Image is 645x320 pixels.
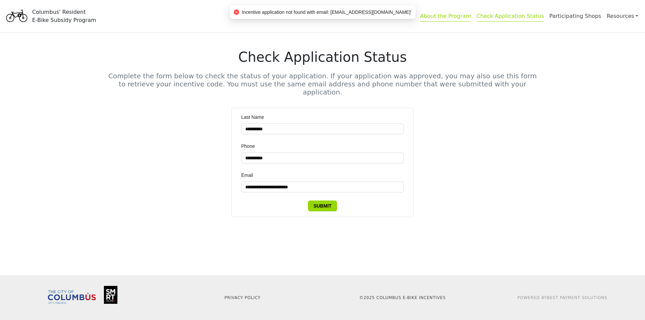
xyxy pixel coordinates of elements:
a: Powered ByBest Payment Solutions [517,295,608,300]
input: Last Name [241,124,404,134]
span: Submit [313,202,332,210]
p: © 2025 Columbus E-Bike Incentives [327,295,478,301]
h1: Check Application Status [108,49,537,65]
span: Incentive application not found with email: [EMAIL_ADDRESS][DOMAIN_NAME]' [242,8,412,16]
img: Program logo [4,4,29,28]
a: Columbus' ResidentE-Bike Subsidy Program [4,12,96,20]
label: Last Name [241,113,269,121]
img: Columbus City Council [48,290,96,304]
a: Privacy Policy [225,295,261,300]
button: Submit [308,201,337,211]
a: Check Application Status [477,13,544,22]
div: Columbus' Resident E-Bike Subsidy Program [32,8,96,24]
h5: Complete the form below to check the status of your application. If your application was approved... [108,72,537,96]
label: Phone [241,142,259,150]
a: About the Program [420,13,471,22]
input: Phone [241,153,404,163]
input: Email [241,182,404,192]
span: close-circle [234,9,239,15]
img: Smart Columbus [104,286,117,304]
label: Email [241,171,258,179]
a: Resources [607,9,638,23]
a: Participating Shops [549,13,601,19]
